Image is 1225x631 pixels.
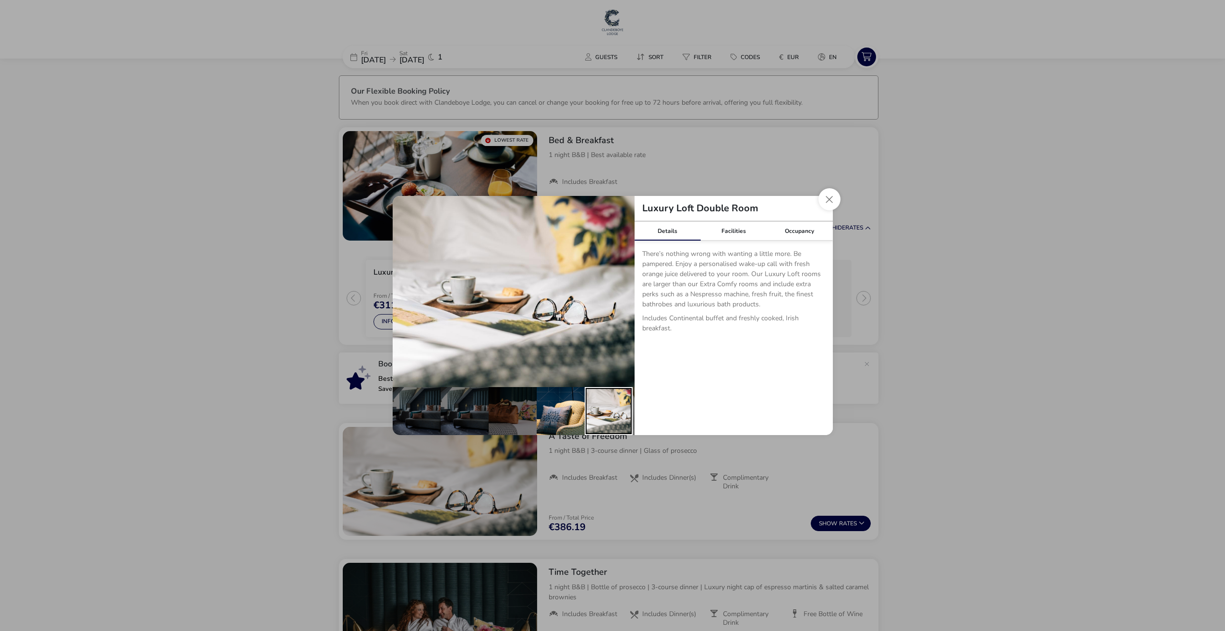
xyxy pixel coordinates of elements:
[393,196,833,435] div: details
[767,221,833,241] div: Occupancy
[635,221,701,241] div: Details
[393,196,635,387] img: 060d4a7567f78c362a199bebfa13ccef8ef0c65bcef7f005510fb069c23aec78
[642,249,825,313] p: There’s nothing wrong with wanting a little more. Be pampered. Enjoy a personalised wake-up call ...
[635,204,766,213] h2: Luxury Loft Double Room
[818,188,841,210] button: Close dialog
[700,221,767,241] div: Facilities
[642,313,825,337] p: Includes Continental buffet and freshly cooked, Irish breakfast.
